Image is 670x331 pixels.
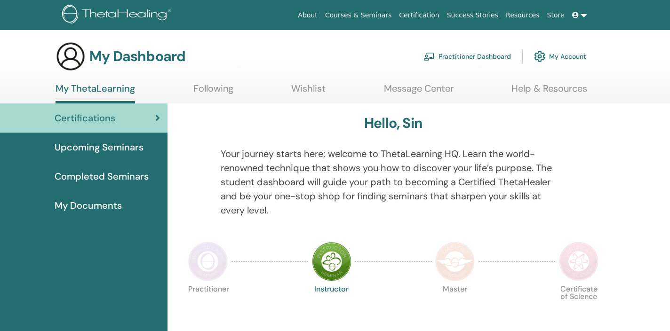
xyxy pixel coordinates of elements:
span: Completed Seminars [55,169,149,183]
span: Upcoming Seminars [55,140,144,154]
a: About [294,7,321,24]
img: logo.png [62,5,175,26]
a: Courses & Seminars [321,7,396,24]
p: Practitioner [188,285,228,325]
img: generic-user-icon.jpg [56,41,86,71]
a: Help & Resources [511,83,587,101]
span: Certifications [55,111,115,125]
a: Practitioner Dashboard [423,46,511,67]
a: Success Stories [443,7,502,24]
a: Certification [395,7,443,24]
a: Following [193,83,233,101]
a: Wishlist [291,83,326,101]
p: Master [435,285,475,325]
img: Practitioner [188,242,228,281]
a: My Account [534,46,586,67]
span: My Documents [55,198,122,213]
img: chalkboard-teacher.svg [423,52,435,61]
img: Certificate of Science [559,242,598,281]
p: Instructor [312,285,351,325]
h3: Hello, Sin [364,115,423,132]
p: Certificate of Science [559,285,598,325]
h3: My Dashboard [89,48,185,65]
p: Your journey starts here; welcome to ThetaLearning HQ. Learn the world-renowned technique that sh... [221,147,566,217]
a: Message Center [384,83,454,101]
a: My ThetaLearning [56,83,135,103]
img: cog.svg [534,48,545,64]
a: Store [543,7,568,24]
img: Master [435,242,475,281]
img: Instructor [312,242,351,281]
a: Resources [502,7,543,24]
